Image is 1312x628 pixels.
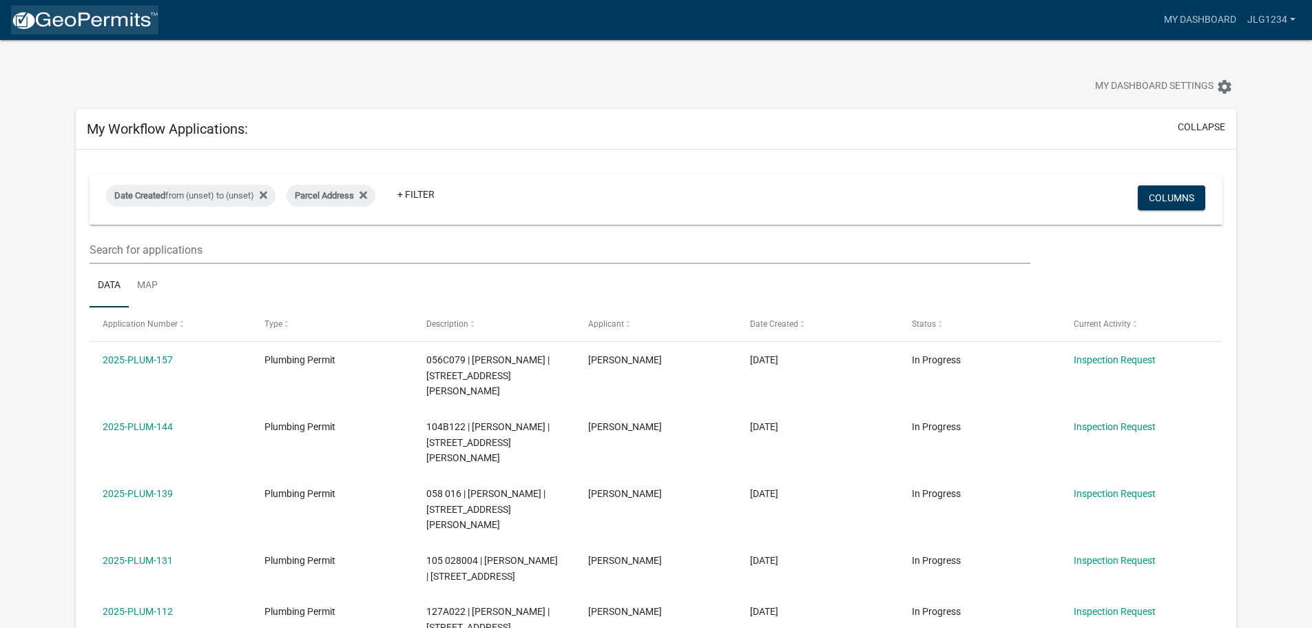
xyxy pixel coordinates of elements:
a: 2025-PLUM-157 [103,354,173,365]
i: settings [1216,79,1233,95]
a: Data [90,264,129,308]
span: 056C079 | Jay Grimes | 323 THOMAS DR [426,354,550,397]
button: My Dashboard Settingssettings [1084,73,1244,100]
a: Map [129,264,166,308]
a: 2025-PLUM-139 [103,488,173,499]
datatable-header-cell: Type [251,307,413,341]
span: In Progress [912,354,961,365]
a: Inspection Request [1074,488,1156,499]
span: In Progress [912,606,961,617]
span: My Dashboard Settings [1095,79,1214,95]
span: Applicant [588,319,624,329]
span: Jay Grimes [588,606,662,617]
span: Plumbing Permit [264,606,335,617]
span: 058 016 | Jay Grimes | 104 Scott Oak Drive [426,488,545,531]
span: Jay Grimes [588,421,662,432]
span: Plumbing Permit [264,488,335,499]
datatable-header-cell: Applicant [575,307,737,341]
span: In Progress [912,421,961,432]
span: In Progress [912,488,961,499]
a: 2025-PLUM-144 [103,421,173,432]
span: Description [426,319,468,329]
span: In Progress [912,555,961,566]
div: from (unset) to (unset) [106,185,275,207]
span: Parcel Address [295,190,354,201]
a: jlg1234 [1242,7,1301,33]
span: Date Created [114,190,165,201]
datatable-header-cell: Status [898,307,1060,341]
span: Jay Grimes [588,354,662,365]
span: Plumbing Permit [264,421,335,432]
span: Plumbing Permit [264,354,335,365]
datatable-header-cell: Description [413,307,575,341]
a: + Filter [386,182,446,207]
datatable-header-cell: Current Activity [1060,307,1222,341]
span: 08/04/2025 [750,354,778,365]
a: Inspection Request [1074,421,1156,432]
button: Columns [1138,185,1205,210]
a: Inspection Request [1074,606,1156,617]
a: 2025-PLUM-131 [103,555,173,566]
a: 2025-PLUM-112 [103,606,173,617]
span: 07/14/2025 [750,488,778,499]
span: Status [912,319,936,329]
datatable-header-cell: Application Number [90,307,251,341]
h5: My Workflow Applications: [87,121,248,137]
span: 06/17/2025 [750,606,778,617]
span: Jay Grimes [588,488,662,499]
span: Jay Grimes [588,555,662,566]
span: Plumbing Permit [264,555,335,566]
a: Inspection Request [1074,354,1156,365]
span: Application Number [103,319,178,329]
button: collapse [1178,120,1225,134]
span: 105 028004 | Jay Grimes | 173 Pinewood Dr. [426,555,558,582]
a: My Dashboard [1158,7,1242,33]
input: Search for applications [90,236,1030,264]
a: Inspection Request [1074,555,1156,566]
span: 07/22/2025 [750,421,778,432]
span: 104B122 | Jay Grimes | 104 Scott Oak Drive [426,421,550,464]
span: Type [264,319,282,329]
span: Date Created [750,319,798,329]
datatable-header-cell: Date Created [737,307,899,341]
span: 07/07/2025 [750,555,778,566]
span: Current Activity [1074,319,1131,329]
